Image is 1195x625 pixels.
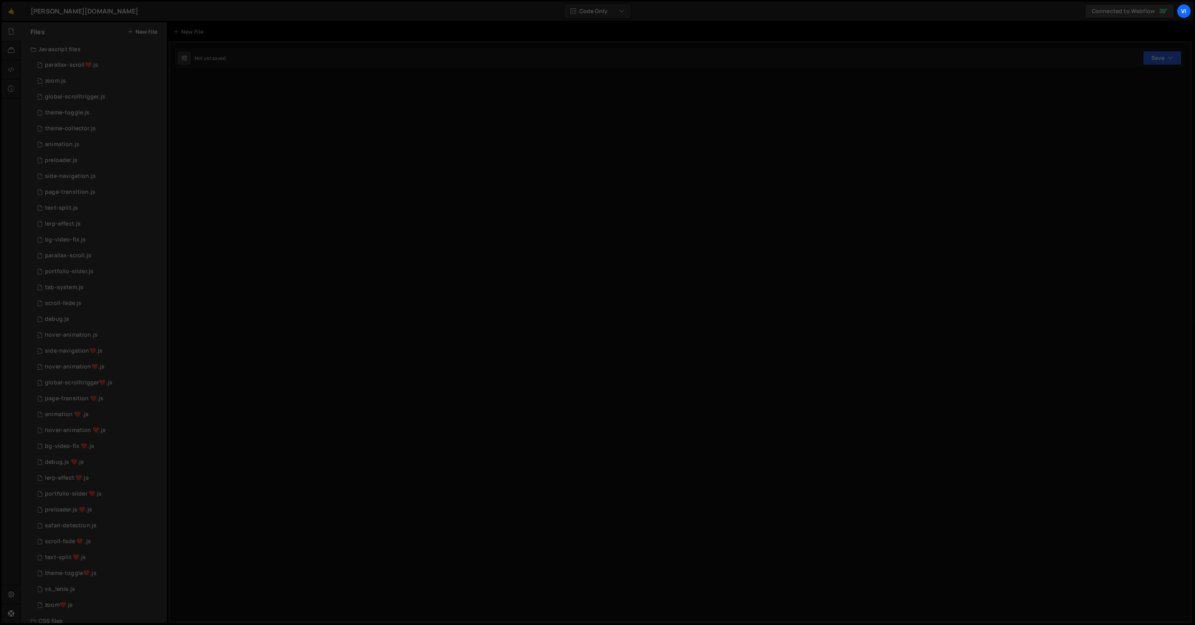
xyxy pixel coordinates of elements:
div: [PERSON_NAME][DOMAIN_NAME] [31,6,138,16]
div: 14861/41442.js [31,73,167,89]
a: Connected to Webflow [1085,4,1174,18]
h2: Files [31,27,45,36]
div: portfolio-slider ❤️.js [45,490,102,498]
div: theme-collector.js [45,125,96,132]
div: animation ❤️ .js [45,411,89,418]
div: bg-video-fix ❤️.js [45,443,94,450]
div: hover-animation ❤️.js [45,427,106,434]
div: theme-toggle❤️.js [45,570,97,577]
div: zoom.js [45,77,66,85]
div: 14861/40363.js [31,311,167,327]
div: global-scrolltrigger❤️.js [45,379,112,386]
div: debug.js ❤️.js [45,459,84,466]
div: 14861/40252.js [31,295,167,311]
div: 14861/40361.js [31,518,167,534]
div: parallax-scroll.js [45,252,91,259]
div: New File [173,28,207,36]
div: side-navigation.js [45,173,96,180]
div: vs_lenis.js [45,586,75,593]
div: safari-detection.js [45,522,97,529]
div: global-scrolltrigger.js [45,93,105,100]
div: preloader.js ❤️.js [45,506,92,513]
div: text-split ❤️.js [45,554,86,561]
div: text-split.js [45,204,78,212]
div: 14861/40355.js [31,438,167,454]
a: 🤙 [2,2,21,21]
div: 14861/41645.js [31,597,167,613]
div: hover-animation.js [45,332,98,339]
div: scroll-fade.js [45,300,81,307]
div: 14861/40318.js [31,152,167,168]
div: lerp-effect.js [45,220,81,228]
div: 14861/40354.js [31,137,167,152]
div: 14861/41709.js [31,57,167,73]
div: page-transition.js [45,189,95,196]
div: 14861/39591.js [31,407,167,422]
div: 14861/40356.js [31,470,167,486]
div: bg-video-fix.js [45,236,86,243]
div: 14861/40485.js [31,454,167,470]
div: 14861/40376.js [31,534,167,550]
div: Javascript files [21,41,167,57]
div: 14861/40268.js [31,232,167,248]
div: 14861/40357.js [31,391,167,407]
div: portfolio-slider.js [45,268,93,275]
div: 14861/40251.js [31,184,167,200]
div: 14861/41140.js [31,359,167,375]
div: debug.js [45,316,69,323]
div: hover-animation❤️.js [45,363,104,370]
div: theme-toggle.js [45,109,89,116]
div: 14861/39786.js [31,581,167,597]
div: tab-system.js [45,284,83,291]
div: 14861/41125.js [31,565,167,581]
div: 14861/40253.js [31,216,167,232]
div: 14861/40794.js [31,327,167,343]
div: 14861/40581.js [31,121,167,137]
div: 14861/40255.js [31,280,167,295]
div: 14861/40899.js [31,422,167,438]
div: lerp-effect ❤️.js [45,475,89,482]
div: 14861/41468.js [31,343,167,359]
button: New File [128,29,157,35]
button: Code Only [564,4,631,18]
a: Vi [1177,4,1191,18]
div: 14861/40254.js [31,200,167,216]
div: Not yet saved [195,55,226,62]
div: side-navigation❤️.js [45,347,102,355]
div: zoom❤️.js [45,602,73,609]
div: 14861/40890.js [31,89,167,105]
div: 14861/40256.js [31,168,167,184]
div: parallax-scroll❤️.js [45,62,98,69]
div: 14861/40257.js [31,248,167,264]
div: 14861/40367.js [31,502,167,518]
div: 14861/40374.js [31,486,167,502]
div: 14861/40258.js [31,264,167,280]
div: scroll-fade ❤️ .js [45,538,91,545]
div: 14861/40582.js [31,105,167,121]
div: 14861/40900.js [31,375,167,391]
div: animation.js [45,141,79,148]
div: 14861/40368.js [31,550,167,565]
button: Save [1143,51,1181,65]
div: page-transition ❤️.js [45,395,103,402]
div: preloader.js [45,157,77,164]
